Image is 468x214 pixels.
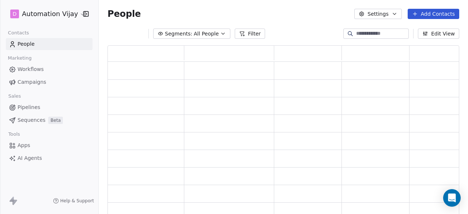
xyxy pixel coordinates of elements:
[5,91,24,102] span: Sales
[48,117,63,124] span: Beta
[18,78,46,86] span: Campaigns
[6,152,93,164] a: AI Agents
[6,114,93,126] a: SequencesBeta
[443,189,461,207] div: Open Intercom Messenger
[22,9,78,19] span: Automation Vijay
[418,29,459,39] button: Edit View
[235,29,265,39] button: Filter
[5,27,32,38] span: Contacts
[9,8,78,20] button: DAutomation Vijay
[107,8,141,19] span: People
[5,53,35,64] span: Marketing
[13,10,17,18] span: D
[6,139,93,151] a: Apps
[6,38,93,50] a: People
[165,30,192,38] span: Segments:
[18,65,44,73] span: Workflows
[18,104,40,111] span: Pipelines
[194,30,219,38] span: All People
[6,101,93,113] a: Pipelines
[6,76,93,88] a: Campaigns
[6,63,93,75] a: Workflows
[18,154,42,162] span: AI Agents
[408,9,459,19] button: Add Contacts
[60,198,94,204] span: Help & Support
[53,198,94,204] a: Help & Support
[354,9,401,19] button: Settings
[18,40,35,48] span: People
[18,142,30,149] span: Apps
[5,129,23,140] span: Tools
[18,116,45,124] span: Sequences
